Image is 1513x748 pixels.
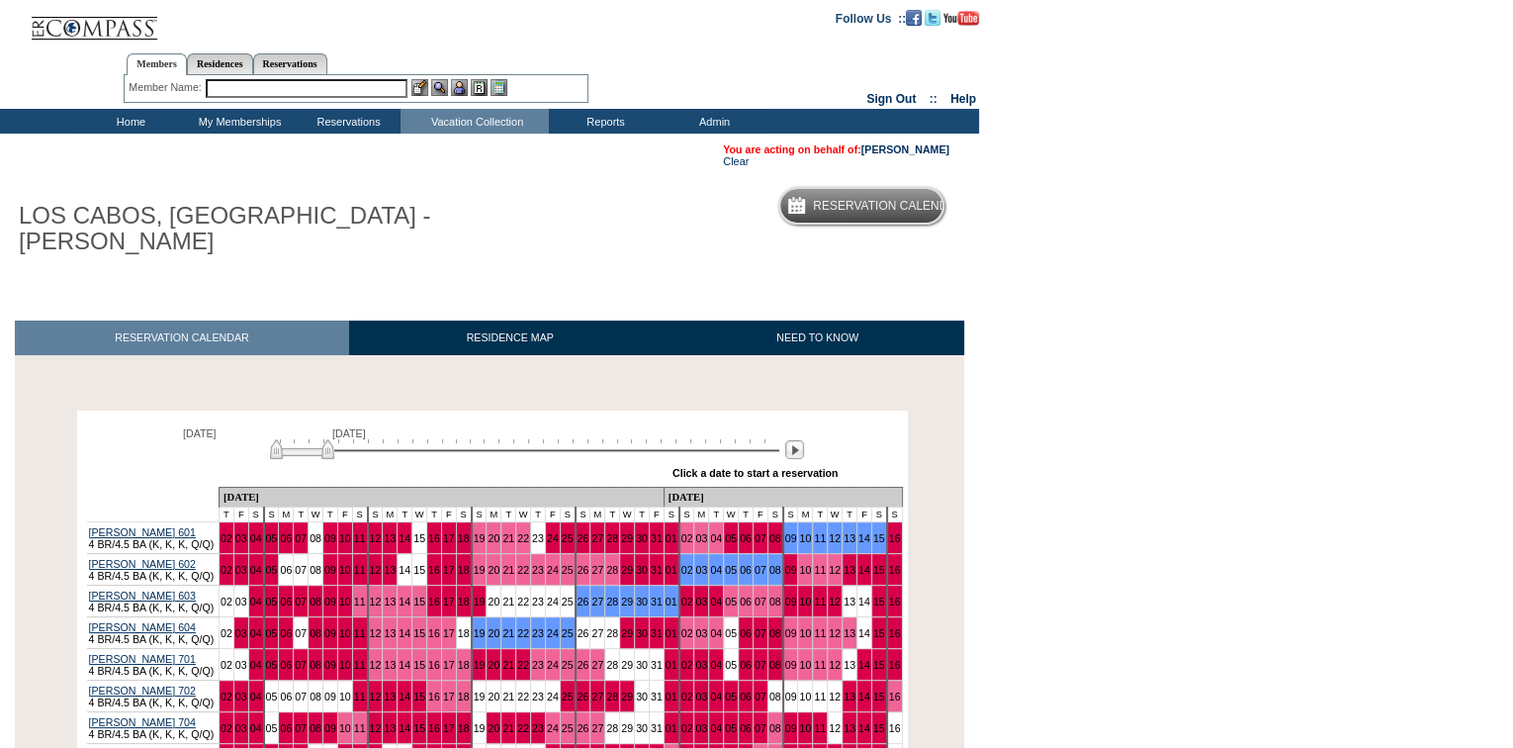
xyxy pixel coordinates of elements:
[349,321,671,355] a: RESIDENCE MAP
[517,627,529,639] a: 22
[474,627,486,639] a: 19
[681,627,693,639] a: 02
[681,596,693,608] a: 02
[280,691,292,702] a: 06
[221,564,232,576] a: 02
[844,659,855,671] a: 13
[606,564,618,576] a: 28
[235,627,247,639] a: 03
[532,691,544,702] a: 23
[89,590,196,602] a: [PERSON_NAME] 603
[769,532,781,544] a: 08
[354,691,366,702] a: 11
[428,691,440,702] a: 16
[502,532,514,544] a: 21
[235,596,247,608] a: 03
[183,109,292,134] td: My Memberships
[443,627,455,639] a: 17
[370,691,382,702] a: 12
[651,532,663,544] a: 31
[547,596,559,608] a: 24
[488,564,499,576] a: 20
[187,53,253,74] a: Residences
[89,685,196,697] a: [PERSON_NAME] 702
[266,627,278,639] a: 05
[906,11,922,23] a: Become our fan on Facebook
[354,532,366,544] a: 11
[889,564,901,576] a: 16
[517,532,529,544] a: 22
[221,659,232,671] a: 02
[488,532,499,544] a: 20
[89,526,196,538] a: [PERSON_NAME] 601
[250,564,262,576] a: 04
[740,627,752,639] a: 06
[651,659,663,671] a: 31
[266,596,278,608] a: 05
[370,659,382,671] a: 12
[474,659,486,671] a: 19
[695,564,707,576] a: 03
[502,691,514,702] a: 21
[621,627,633,639] a: 29
[89,653,196,665] a: [PERSON_NAME] 701
[755,627,766,639] a: 07
[943,11,979,23] a: Subscribe to our YouTube Channel
[127,53,187,75] a: Members
[873,627,885,639] a: 15
[280,532,292,544] a: 06
[517,659,529,671] a: 22
[723,155,749,167] a: Clear
[549,109,658,134] td: Reports
[384,659,396,671] a: 13
[280,627,292,639] a: 06
[785,596,797,608] a: 09
[785,627,797,639] a: 09
[725,691,737,702] a: 05
[370,596,382,608] a: 12
[399,691,410,702] a: 14
[710,596,722,608] a: 04
[740,532,752,544] a: 06
[591,627,603,639] a: 27
[235,532,247,544] a: 03
[651,627,663,639] a: 31
[413,532,425,544] a: 15
[517,564,529,576] a: 22
[740,659,752,671] a: 06
[725,627,737,639] a: 05
[740,564,752,576] a: 06
[889,532,901,544] a: 16
[578,659,589,671] a: 26
[502,627,514,639] a: 21
[399,659,410,671] a: 14
[889,596,901,608] a: 16
[458,564,470,576] a: 18
[814,596,826,608] a: 11
[221,691,232,702] a: 02
[280,564,292,576] a: 06
[785,564,797,576] a: 09
[354,659,366,671] a: 11
[339,627,351,639] a: 10
[280,596,292,608] a: 06
[606,532,618,544] a: 28
[591,564,603,576] a: 27
[532,564,544,576] a: 23
[399,564,410,576] a: 14
[443,564,455,576] a: 17
[873,532,885,544] a: 15
[658,109,766,134] td: Admin
[324,564,336,576] a: 09
[324,596,336,608] a: 09
[591,532,603,544] a: 27
[339,532,351,544] a: 10
[578,627,589,639] a: 26
[814,532,826,544] a: 11
[413,659,425,671] a: 15
[755,564,766,576] a: 07
[250,532,262,544] a: 04
[681,532,693,544] a: 02
[324,659,336,671] a: 09
[431,79,448,96] img: View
